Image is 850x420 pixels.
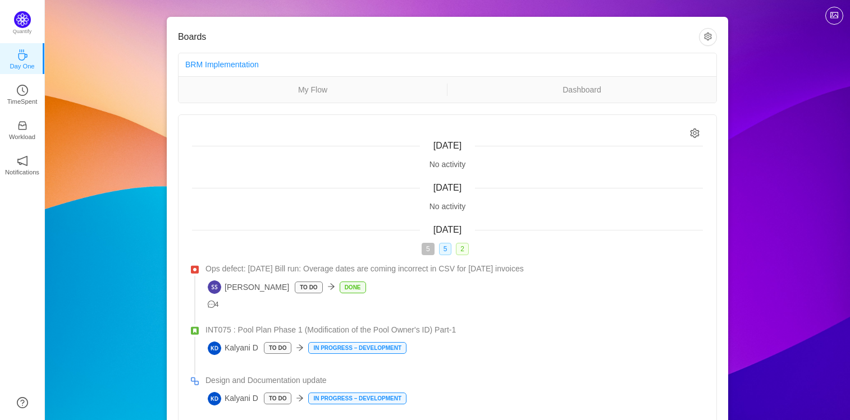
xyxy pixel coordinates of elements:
i: icon: coffee [17,49,28,61]
span: [DATE] [433,141,461,150]
span: 5 [439,243,452,255]
p: Day One [10,61,34,71]
i: icon: arrow-right [296,344,304,352]
i: icon: setting [690,128,700,138]
p: To Do [295,282,322,293]
button: icon: picture [825,7,843,25]
i: icon: arrow-right [296,394,304,402]
span: 5 [422,243,435,255]
span: Design and Documentation update [205,375,327,386]
a: icon: question-circle [17,397,28,408]
span: Kalyani D [208,341,258,355]
span: INT075 : Pool Plan Phase 1 (Modification of the Pool Owner's ID) Part-1 [205,324,456,336]
p: In Progress – Development [309,343,406,353]
a: Ops defect: [DATE] Bill run: Overage dates are coming incorrect in CSV for [DATE] invoices [205,263,703,275]
span: 4 [208,301,219,308]
a: INT075 : Pool Plan Phase 1 (Modification of the Pool Owner's ID) Part-1 [205,324,703,336]
h3: Boards [178,31,699,43]
a: BRM Implementation [185,60,259,69]
p: To Do [264,393,291,404]
p: In Progress – Development [309,393,406,404]
span: Ops defect: [DATE] Bill run: Overage dates are coming incorrect in CSV for [DATE] invoices [205,263,524,275]
p: Quantify [13,28,32,36]
span: [DATE] [433,183,461,192]
p: Notifications [5,167,39,177]
p: TimeSpent [7,96,38,107]
i: icon: clock-circle [17,85,28,96]
p: Done [340,282,365,293]
a: icon: notificationNotifications [17,159,28,170]
a: icon: inboxWorkload [17,123,28,135]
i: icon: arrow-right [327,283,335,290]
i: icon: inbox [17,120,28,131]
img: KD [208,392,221,405]
img: KD [208,341,221,355]
span: Kalyani D [208,392,258,405]
a: icon: clock-circleTimeSpent [17,88,28,99]
button: icon: setting [699,28,717,46]
span: [DATE] [433,225,461,234]
span: [PERSON_NAME] [208,280,289,294]
img: Quantify [14,11,31,28]
p: Workload [9,132,35,142]
div: No activity [192,159,703,170]
div: No activity [192,201,703,213]
a: icon: coffeeDay One [17,53,28,64]
i: icon: notification [17,155,28,167]
img: SS [208,280,221,294]
a: Dashboard [447,84,716,96]
a: My Flow [179,84,447,96]
p: To Do [264,343,291,353]
i: icon: message [208,301,215,308]
a: Design and Documentation update [205,375,703,386]
span: 2 [456,243,469,255]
